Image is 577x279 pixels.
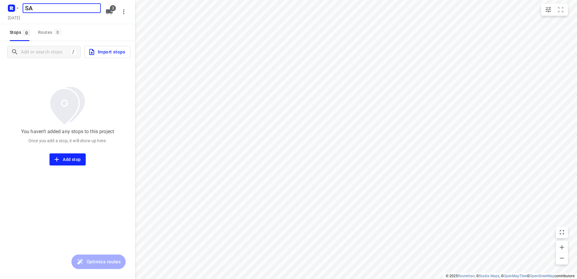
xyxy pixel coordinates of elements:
div: / [70,49,77,55]
li: © 2025 , © , © © contributors [446,274,575,278]
span: 0 [23,30,30,36]
button: Add stop [49,153,85,165]
a: Routetitan [458,274,475,278]
h5: Project date [5,14,23,21]
div: Routes [38,29,63,36]
span: Stops [10,29,32,36]
a: Stadia Maps [479,274,499,278]
a: OpenStreetMap [530,274,555,278]
input: Add or search stops [21,47,70,57]
button: 3 [103,6,115,18]
p: Once you add a stop, it will show up here. [28,138,107,144]
a: Import stops [81,46,130,58]
button: Import stops [84,46,130,58]
span: Import stops [88,48,125,56]
span: 3 [110,5,116,11]
button: Map settings [542,4,554,16]
div: small contained button group [541,4,568,16]
a: OpenMapTiles [504,274,527,278]
button: More [118,6,130,18]
p: You haven’t added any stops to this project [21,128,114,135]
button: Optimize routes [72,255,126,269]
span: Add stop [54,156,81,163]
span: 0 [54,29,61,35]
